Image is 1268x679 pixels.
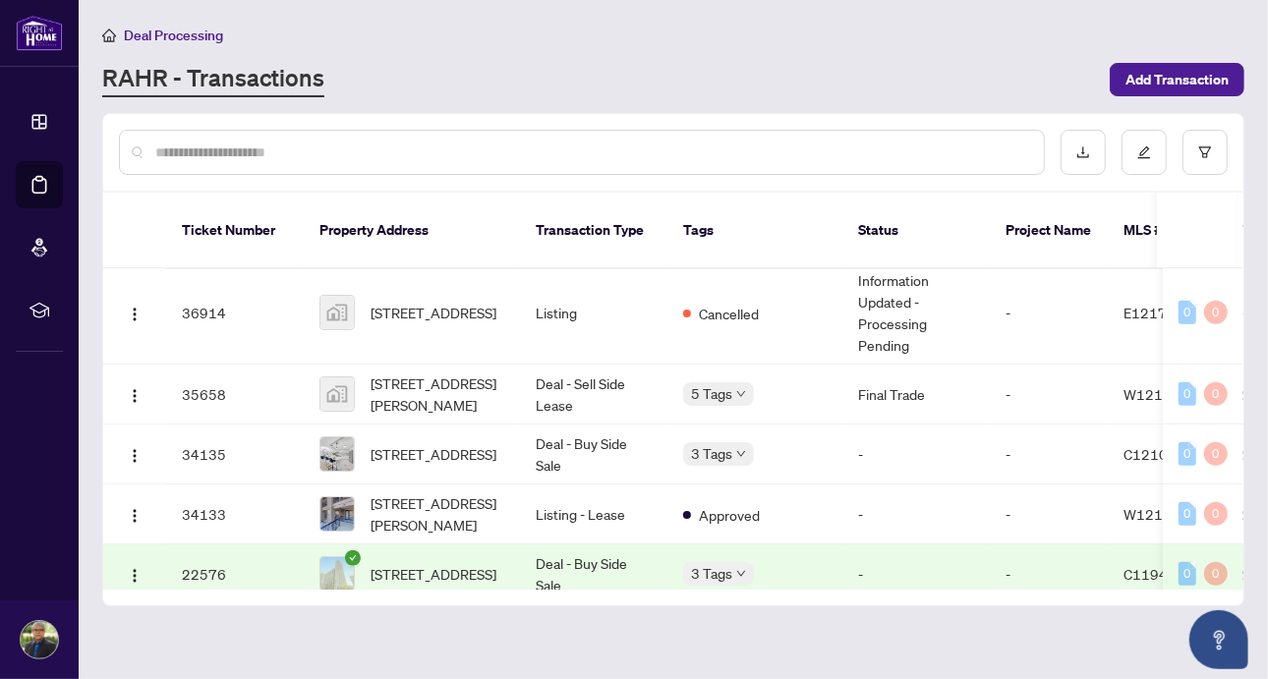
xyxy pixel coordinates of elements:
[691,442,732,465] span: 3 Tags
[21,621,58,658] img: Profile Icon
[520,193,667,269] th: Transaction Type
[691,562,732,585] span: 3 Tags
[1179,382,1196,406] div: 0
[1124,385,1207,403] span: W12124602
[1125,64,1229,95] span: Add Transaction
[166,193,304,269] th: Ticket Number
[1110,63,1244,96] button: Add Transaction
[736,569,746,579] span: down
[320,497,354,531] img: thumbnail-img
[1061,130,1106,175] button: download
[371,563,496,585] span: [STREET_ADDRESS]
[842,193,990,269] th: Status
[124,27,223,44] span: Deal Processing
[1204,301,1228,324] div: 0
[102,62,324,97] a: RAHR - Transactions
[320,557,354,591] img: thumbnail-img
[990,484,1108,544] td: -
[1179,442,1196,466] div: 0
[119,498,150,530] button: Logo
[119,297,150,328] button: Logo
[127,568,143,584] img: Logo
[16,15,63,51] img: logo
[842,365,990,424] td: Final Trade
[127,508,143,524] img: Logo
[842,544,990,604] td: -
[345,550,361,566] span: check-circle
[842,261,990,365] td: Information Updated - Processing Pending
[520,261,667,365] td: Listing
[127,307,143,322] img: Logo
[520,424,667,484] td: Deal - Buy Side Sale
[1179,502,1196,526] div: 0
[1124,565,1203,583] span: C11942138
[119,378,150,410] button: Logo
[166,424,304,484] td: 34135
[127,388,143,404] img: Logo
[1108,193,1226,269] th: MLS #
[1204,382,1228,406] div: 0
[520,365,667,424] td: Deal - Sell Side Lease
[166,544,304,604] td: 22576
[520,484,667,544] td: Listing - Lease
[166,365,304,424] td: 35658
[320,437,354,471] img: thumbnail-img
[1124,505,1207,523] span: W12124602
[1204,562,1228,586] div: 0
[320,377,354,411] img: thumbnail-img
[990,193,1108,269] th: Project Name
[1179,562,1196,586] div: 0
[990,544,1108,604] td: -
[1189,610,1248,669] button: Open asap
[1124,304,1202,321] span: E12177674
[119,558,150,590] button: Logo
[304,193,520,269] th: Property Address
[127,448,143,464] img: Logo
[1182,130,1228,175] button: filter
[371,492,504,536] span: [STREET_ADDRESS][PERSON_NAME]
[166,484,304,544] td: 34133
[320,296,354,329] img: thumbnail-img
[691,382,732,405] span: 5 Tags
[166,261,304,365] td: 36914
[371,302,496,323] span: [STREET_ADDRESS]
[699,504,760,526] span: Approved
[736,389,746,399] span: down
[990,261,1108,365] td: -
[1124,445,1203,463] span: C12103197
[371,443,496,465] span: [STREET_ADDRESS]
[520,544,667,604] td: Deal - Buy Side Sale
[1198,145,1212,159] span: filter
[119,438,150,470] button: Logo
[371,372,504,416] span: [STREET_ADDRESS][PERSON_NAME]
[736,449,746,459] span: down
[842,484,990,544] td: -
[667,193,842,269] th: Tags
[1204,442,1228,466] div: 0
[990,365,1108,424] td: -
[990,424,1108,484] td: -
[1076,145,1090,159] span: download
[102,28,116,42] span: home
[699,303,759,324] span: Cancelled
[1204,502,1228,526] div: 0
[1179,301,1196,324] div: 0
[1122,130,1167,175] button: edit
[842,424,990,484] td: -
[1137,145,1151,159] span: edit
